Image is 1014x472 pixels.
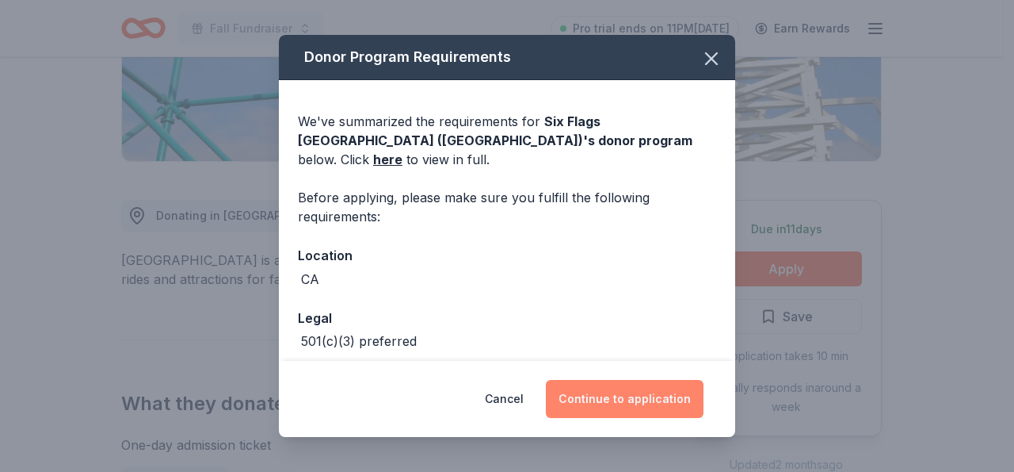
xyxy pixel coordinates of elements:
[298,308,716,328] div: Legal
[298,245,716,266] div: Location
[301,332,417,351] div: 501(c)(3) preferred
[485,380,524,418] button: Cancel
[301,270,319,289] div: CA
[279,35,735,80] div: Donor Program Requirements
[298,112,716,169] div: We've summarized the requirements for below. Click to view in full.
[298,188,716,226] div: Before applying, please make sure you fulfill the following requirements:
[546,380,703,418] button: Continue to application
[373,150,402,169] a: here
